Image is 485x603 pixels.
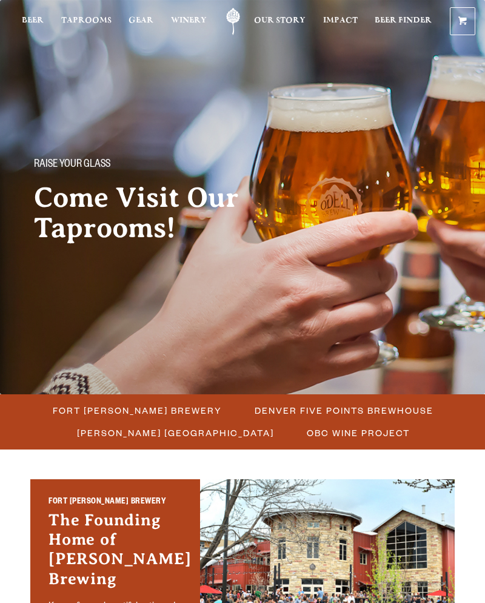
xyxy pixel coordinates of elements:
a: Beer [22,8,44,35]
a: Denver Five Points Brewhouse [247,402,440,419]
a: Impact [323,8,358,35]
span: OBC Wine Project [307,424,410,442]
span: Beer Finder [375,16,432,25]
span: [PERSON_NAME] [GEOGRAPHIC_DATA] [77,424,274,442]
a: OBC Wine Project [299,424,416,442]
span: Taprooms [61,16,112,25]
a: Fort [PERSON_NAME] Brewery [45,402,228,419]
h2: Fort [PERSON_NAME] Brewery [48,496,182,510]
h2: Come Visit Our Taprooms! [34,183,296,243]
h3: The Founding Home of [PERSON_NAME] Brewing [48,510,182,595]
span: Winery [171,16,207,25]
span: Gear [129,16,153,25]
a: Our Story [254,8,306,35]
a: Beer Finder [375,8,432,35]
a: [PERSON_NAME] [GEOGRAPHIC_DATA] [70,424,280,442]
span: Beer [22,16,44,25]
a: Winery [171,8,207,35]
span: Our Story [254,16,306,25]
span: Denver Five Points Brewhouse [255,402,433,419]
a: Odell Home [218,8,249,35]
span: Raise your glass [34,157,110,173]
span: Impact [323,16,358,25]
a: Taprooms [61,8,112,35]
span: Fort [PERSON_NAME] Brewery [53,402,222,419]
a: Gear [129,8,153,35]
